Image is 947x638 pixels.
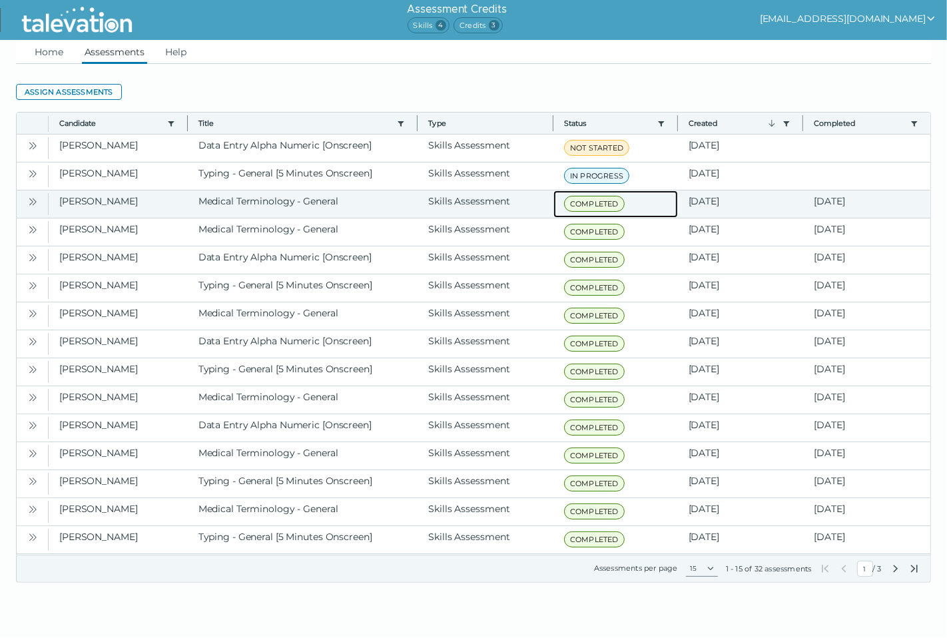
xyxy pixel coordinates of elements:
clr-dg-cell: [PERSON_NAME] [49,218,188,246]
button: Open [25,333,41,349]
clr-dg-cell: Skills Assessment [418,218,553,246]
span: COMPLETED [564,448,625,464]
clr-dg-cell: [DATE] [678,218,804,246]
clr-dg-cell: [DATE] [803,526,930,553]
clr-dg-cell: [PERSON_NAME] [49,498,188,525]
clr-dg-cell: Typing - General [5 Minutes Onscreen] [188,358,418,386]
clr-dg-cell: Skills Assessment [418,526,553,553]
span: COMPLETED [564,420,625,436]
clr-dg-cell: Skills Assessment [418,190,553,218]
h6: Assessment Credits [407,1,506,17]
clr-dg-cell: Skills Assessment [418,414,553,442]
clr-dg-cell: Medical Terminology - General [188,442,418,470]
button: Open [25,389,41,405]
cds-icon: Open [27,420,38,431]
clr-dg-cell: Medical Terminology - General [188,498,418,525]
a: Home [32,40,66,64]
button: Title [198,118,392,129]
clr-dg-cell: [DATE] [803,358,930,386]
clr-dg-cell: [DATE] [803,246,930,274]
clr-dg-cell: [DATE] [678,135,804,162]
span: COMPLETED [564,503,625,519]
clr-dg-cell: [DATE] [678,358,804,386]
clr-dg-cell: [PERSON_NAME] [49,386,188,414]
clr-dg-cell: [PERSON_NAME] [49,526,188,553]
clr-dg-cell: Typing - General [5 Minutes Onscreen] [188,162,418,190]
clr-dg-cell: Skills Assessment [418,358,553,386]
button: Open [25,305,41,321]
clr-dg-cell: Skills Assessment [418,302,553,330]
span: IN PROGRESS [564,168,629,184]
clr-dg-cell: Skills Assessment [418,274,553,302]
button: Open [25,165,41,181]
clr-dg-cell: [DATE] [678,302,804,330]
clr-dg-cell: [PERSON_NAME] [49,470,188,497]
cds-icon: Open [27,448,38,459]
span: COMPLETED [564,364,625,380]
clr-dg-cell: Skills Assessment [418,162,553,190]
button: Column resize handle [798,109,807,137]
button: Column resize handle [549,109,557,137]
button: Created [689,118,778,129]
span: COMPLETED [564,336,625,352]
clr-dg-cell: [PERSON_NAME] [49,246,188,274]
clr-dg-cell: [DATE] [803,274,930,302]
clr-dg-cell: [DATE] [803,498,930,525]
clr-dg-cell: Medical Terminology - General [188,218,418,246]
button: First Page [820,563,830,574]
clr-dg-cell: Skills Assessment [418,246,553,274]
clr-dg-cell: Skills Assessment [418,442,553,470]
span: COMPLETED [564,392,625,408]
span: Type [428,118,542,129]
button: Open [25,501,41,517]
cds-icon: Open [27,336,38,347]
button: Column resize handle [413,109,422,137]
button: Open [25,445,41,461]
cds-icon: Open [27,476,38,487]
clr-dg-cell: [PERSON_NAME] [49,330,188,358]
clr-dg-cell: Typing - General [5 Minutes Onscreen] [188,470,418,497]
span: COMPLETED [564,308,625,324]
clr-dg-cell: Data Entry Alpha Numeric [Onscreen] [188,414,418,442]
clr-dg-cell: [DATE] [803,414,930,442]
clr-dg-cell: [PERSON_NAME] [49,414,188,442]
clr-dg-cell: [DATE] [678,274,804,302]
span: COMPLETED [564,280,625,296]
clr-dg-cell: Data Entry Alpha Numeric [Onscreen] [188,135,418,162]
button: Assign assessments [16,84,122,100]
cds-icon: Open [27,392,38,403]
clr-dg-cell: [PERSON_NAME] [49,442,188,470]
button: Open [25,473,41,489]
span: Credits [454,17,502,33]
input: Current Page [857,561,873,577]
button: Next Page [890,563,901,574]
clr-dg-cell: [PERSON_NAME] [49,135,188,162]
clr-dg-cell: Data Entry Alpha Numeric [Onscreen] [188,330,418,358]
cds-icon: Open [27,252,38,263]
clr-dg-cell: Medical Terminology - General [188,386,418,414]
button: Previous Page [838,563,849,574]
span: NOT STARTED [564,140,629,156]
button: Open [25,277,41,293]
button: Completed [814,118,905,129]
clr-dg-cell: [DATE] [803,470,930,497]
button: Open [25,417,41,433]
img: Talevation_Logo_Transparent_white.png [16,3,138,37]
span: COMPLETED [564,531,625,547]
label: Assessments per page [594,563,678,573]
clr-dg-cell: [DATE] [678,190,804,218]
clr-dg-cell: [DATE] [803,386,930,414]
clr-dg-cell: Skills Assessment [418,470,553,497]
button: Open [25,137,41,153]
div: / [820,561,920,577]
cds-icon: Open [27,141,38,151]
clr-dg-cell: [DATE] [803,218,930,246]
clr-dg-cell: [DATE] [803,442,930,470]
clr-dg-cell: [PERSON_NAME] [49,274,188,302]
clr-dg-cell: Typing - General [5 Minutes Onscreen] [188,526,418,553]
cds-icon: Open [27,308,38,319]
button: Candidate [59,118,162,129]
clr-dg-cell: Skills Assessment [418,386,553,414]
clr-dg-cell: [DATE] [678,442,804,470]
button: Open [25,361,41,377]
